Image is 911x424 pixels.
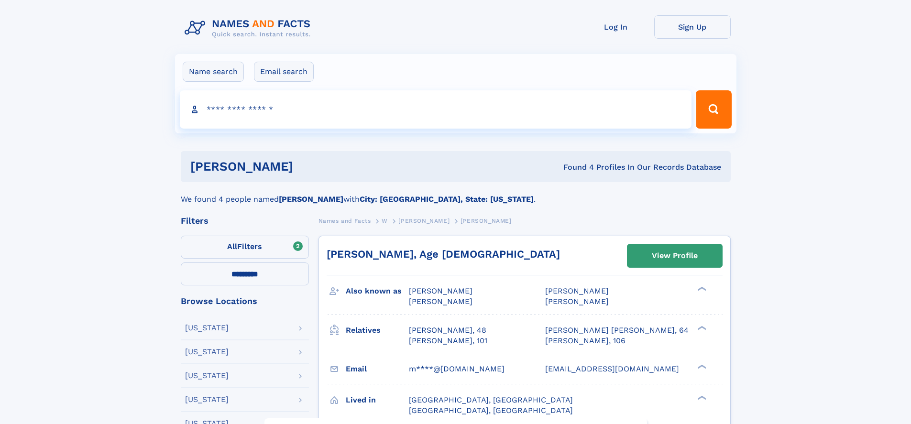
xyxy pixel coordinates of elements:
[652,245,698,267] div: View Profile
[578,15,654,39] a: Log In
[654,15,731,39] a: Sign Up
[190,161,428,173] h1: [PERSON_NAME]
[327,248,560,260] a: [PERSON_NAME], Age [DEMOGRAPHIC_DATA]
[382,217,388,224] span: W
[181,217,309,225] div: Filters
[181,182,731,205] div: We found 4 people named with .
[695,363,707,370] div: ❯
[428,162,721,173] div: Found 4 Profiles In Our Records Database
[409,297,472,306] span: [PERSON_NAME]
[627,244,722,267] a: View Profile
[398,215,450,227] a: [PERSON_NAME]
[360,195,534,204] b: City: [GEOGRAPHIC_DATA], State: [US_STATE]
[696,90,731,129] button: Search Button
[545,286,609,295] span: [PERSON_NAME]
[695,325,707,331] div: ❯
[185,324,229,332] div: [US_STATE]
[346,322,409,338] h3: Relatives
[695,394,707,401] div: ❯
[409,395,573,404] span: [GEOGRAPHIC_DATA], [GEOGRAPHIC_DATA]
[545,336,626,346] a: [PERSON_NAME], 106
[181,15,318,41] img: Logo Names and Facts
[409,286,472,295] span: [PERSON_NAME]
[279,195,343,204] b: [PERSON_NAME]
[409,336,487,346] a: [PERSON_NAME], 101
[318,215,371,227] a: Names and Facts
[409,406,573,415] span: [GEOGRAPHIC_DATA], [GEOGRAPHIC_DATA]
[181,297,309,305] div: Browse Locations
[398,217,450,224] span: [PERSON_NAME]
[346,283,409,299] h3: Also known as
[180,90,692,129] input: search input
[183,62,244,82] label: Name search
[185,396,229,403] div: [US_STATE]
[185,372,229,380] div: [US_STATE]
[382,215,388,227] a: W
[409,325,486,336] a: [PERSON_NAME], 48
[181,236,309,259] label: Filters
[461,217,512,224] span: [PERSON_NAME]
[346,392,409,408] h3: Lived in
[545,364,679,373] span: [EMAIL_ADDRESS][DOMAIN_NAME]
[346,361,409,377] h3: Email
[545,325,689,336] a: [PERSON_NAME] [PERSON_NAME], 64
[695,286,707,292] div: ❯
[185,348,229,356] div: [US_STATE]
[227,242,237,251] span: All
[545,297,609,306] span: [PERSON_NAME]
[254,62,314,82] label: Email search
